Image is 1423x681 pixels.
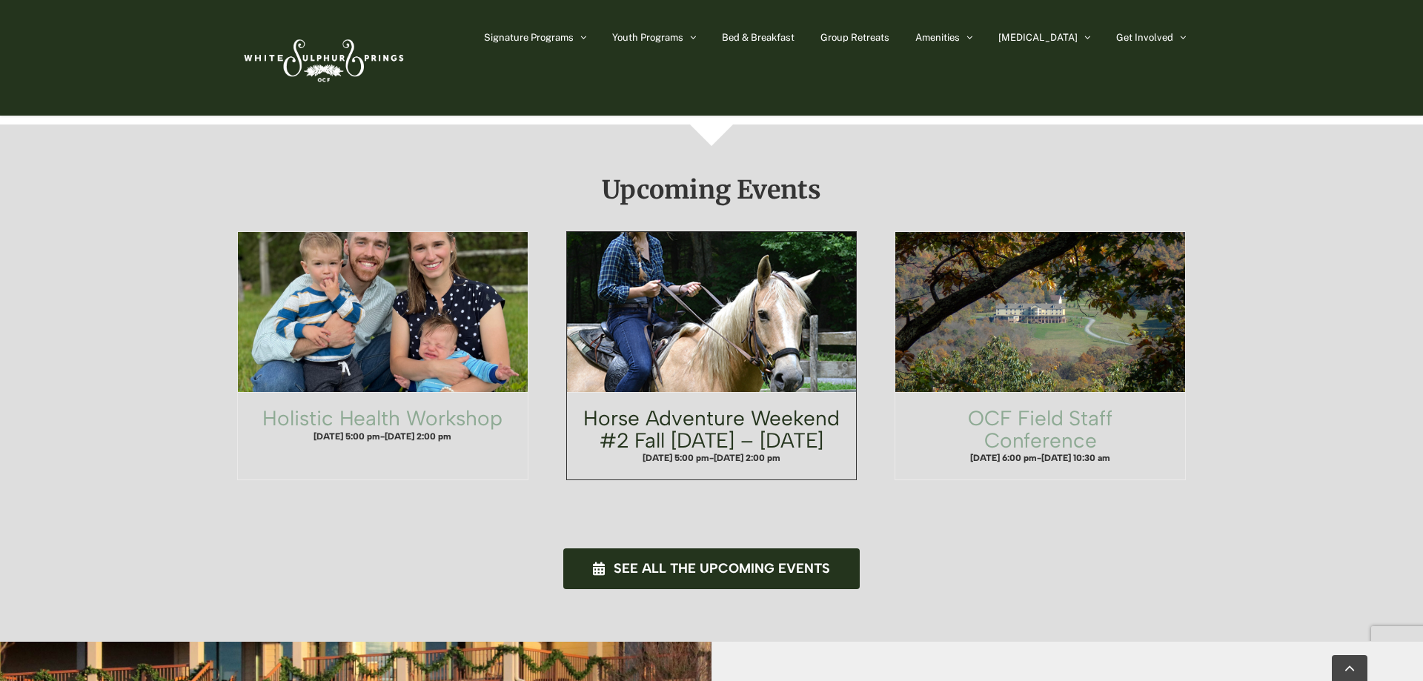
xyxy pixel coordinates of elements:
a: OCF Field Staff Conference [968,405,1112,453]
span: [DATE] 2:00 pm [385,431,451,442]
h4: - [910,451,1170,465]
span: Get Involved [1116,33,1173,42]
span: [DATE] 10:30 am [1041,453,1110,463]
span: [DATE] 2:00 pm [714,453,780,463]
a: See all the upcoming events [563,548,860,589]
a: OCF Field Staff Conference [895,232,1185,392]
h4: - [582,451,842,465]
span: [MEDICAL_DATA] [998,33,1078,42]
span: [DATE] 6:00 pm [970,453,1037,463]
a: Holistic Health Workshop [238,232,528,392]
span: Signature Programs [484,33,574,42]
img: White Sulphur Springs Logo [237,23,408,93]
a: Holistic Health Workshop [262,405,502,431]
span: Bed & Breakfast [722,33,795,42]
span: [DATE] 5:00 pm [643,453,709,463]
span: [DATE] 5:00 pm [314,431,380,442]
a: Horse Adventure Weekend #2 Fall Friday – Sunday [567,232,857,392]
h2: Upcoming Events [237,176,1186,203]
a: Horse Adventure Weekend #2 Fall [DATE] – [DATE] [583,405,840,453]
h4: - [253,430,513,443]
span: See all the upcoming events [614,561,830,577]
span: Youth Programs [612,33,683,42]
span: Amenities [915,33,960,42]
span: Group Retreats [820,33,889,42]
